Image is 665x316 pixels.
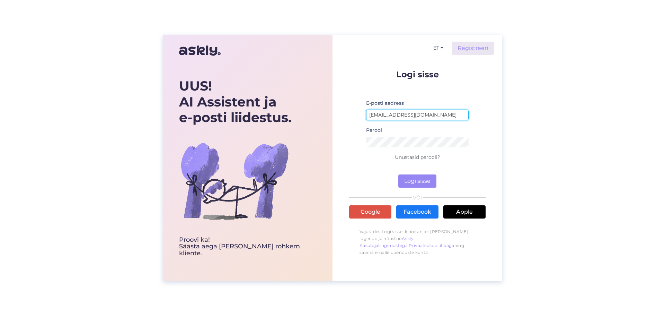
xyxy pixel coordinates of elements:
button: ET [431,43,446,53]
a: Privaatsuspoliitikaga [409,243,454,248]
a: Apple [443,205,486,219]
button: Logi sisse [398,174,436,188]
span: VÕI [412,195,423,200]
div: UUS! AI Assistent ja e-posti liidestus. [179,78,316,126]
div: Proovi ka! Säästa aega [PERSON_NAME] rohkem kliente. [179,237,316,257]
label: E-posti aadress [366,100,404,107]
a: Askly Kasutajatingimustega [360,236,414,248]
input: Sisesta e-posti aadress [366,110,469,120]
label: Parool [366,127,382,134]
img: bg-askly [179,126,290,237]
img: Askly [179,42,221,59]
p: Logi sisse [349,70,486,79]
a: Facebook [396,205,438,219]
p: Vajutades Logi sisse, kinnitan, et [PERSON_NAME] lugenud ja nõustun , ning saama emaile uuenduste... [349,225,486,259]
a: Registreeri [452,42,494,55]
a: Google [349,205,391,219]
a: Unustasid parooli? [395,154,440,160]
